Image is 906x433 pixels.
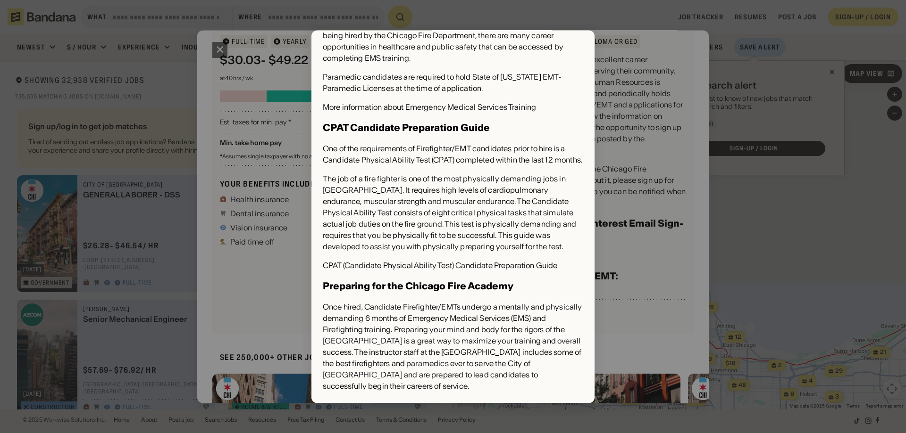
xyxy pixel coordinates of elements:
[323,261,558,270] a: CPAT (Candidate Physical Ability Test) Candidate Preparation Guide
[323,103,536,112] a: More information about Emergency Medical Services Training
[323,121,490,136] h3: CPAT Candidate Preparation Guide
[323,302,583,392] div: Once hired, Candidate Firefighter/EMTs undergo a mentally and physically demanding 6 months of Em...
[323,72,583,94] div: Paramedic candidates are required to hold State of [US_STATE] EMT-Paramedic Licenses at the time ...
[323,143,583,166] div: One of the requirements of Firefighter/EMT candidates prior to hire is a Candidate Physical Abili...
[323,279,513,294] h3: Preparing for the Chicago Fire Academy
[323,173,583,253] div: The job of a fire fighter is one of the most physically demanding jobs in [GEOGRAPHIC_DATA]. It r...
